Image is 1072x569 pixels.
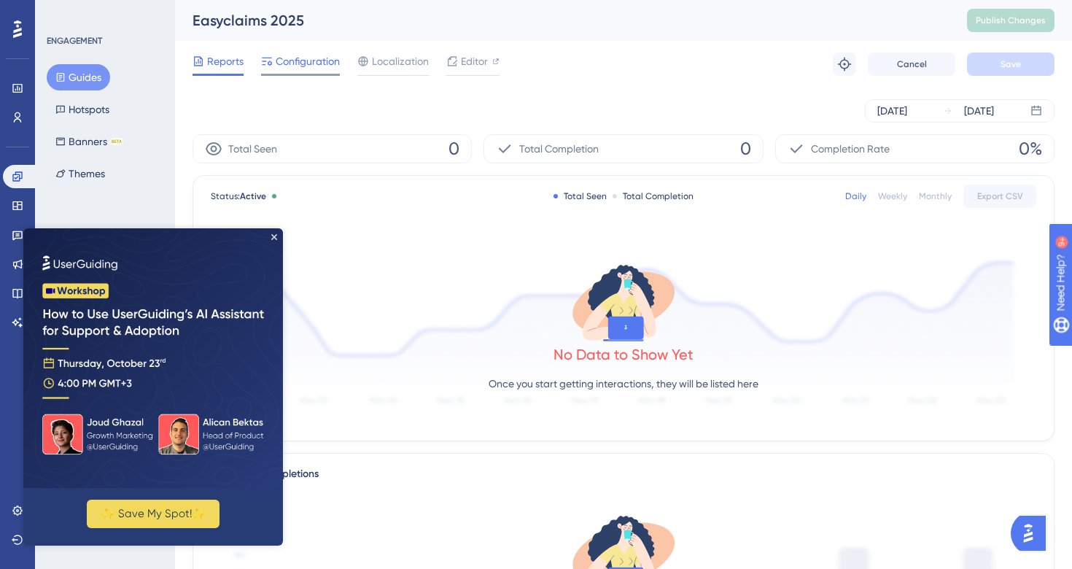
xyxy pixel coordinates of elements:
[613,190,694,202] div: Total Completion
[47,128,132,155] button: BannersBETA
[519,140,599,158] span: Total Completion
[1011,511,1054,555] iframe: UserGuiding AI Assistant Launcher
[211,190,266,202] span: Status:
[110,138,123,145] div: BETA
[977,190,1023,202] span: Export CSV
[878,190,907,202] div: Weekly
[240,191,266,201] span: Active
[1001,58,1021,70] span: Save
[63,271,196,300] button: ✨ Save My Spot!✨
[34,4,91,21] span: Need Help?
[967,9,1054,32] button: Publish Changes
[554,344,694,365] div: No Data to Show Yet
[897,58,927,70] span: Cancel
[967,53,1054,76] button: Save
[461,53,488,70] span: Editor
[99,7,108,19] div: 9+
[976,15,1046,26] span: Publish Changes
[193,10,931,31] div: Easyclaims 2025
[554,190,607,202] div: Total Seen
[207,53,244,70] span: Reports
[1019,137,1042,160] span: 0%
[47,160,114,187] button: Themes
[448,137,459,160] span: 0
[47,64,110,90] button: Guides
[963,185,1036,208] button: Export CSV
[228,140,277,158] span: Total Seen
[740,137,751,160] span: 0
[868,53,955,76] button: Cancel
[372,53,429,70] span: Localization
[845,190,866,202] div: Daily
[811,140,890,158] span: Completion Rate
[248,6,254,12] div: Close Preview
[276,53,340,70] span: Configuration
[47,35,102,47] div: ENGAGEMENT
[489,375,758,392] p: Once you start getting interactions, they will be listed here
[964,102,994,120] div: [DATE]
[47,96,118,123] button: Hotspots
[877,102,907,120] div: [DATE]
[919,190,952,202] div: Monthly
